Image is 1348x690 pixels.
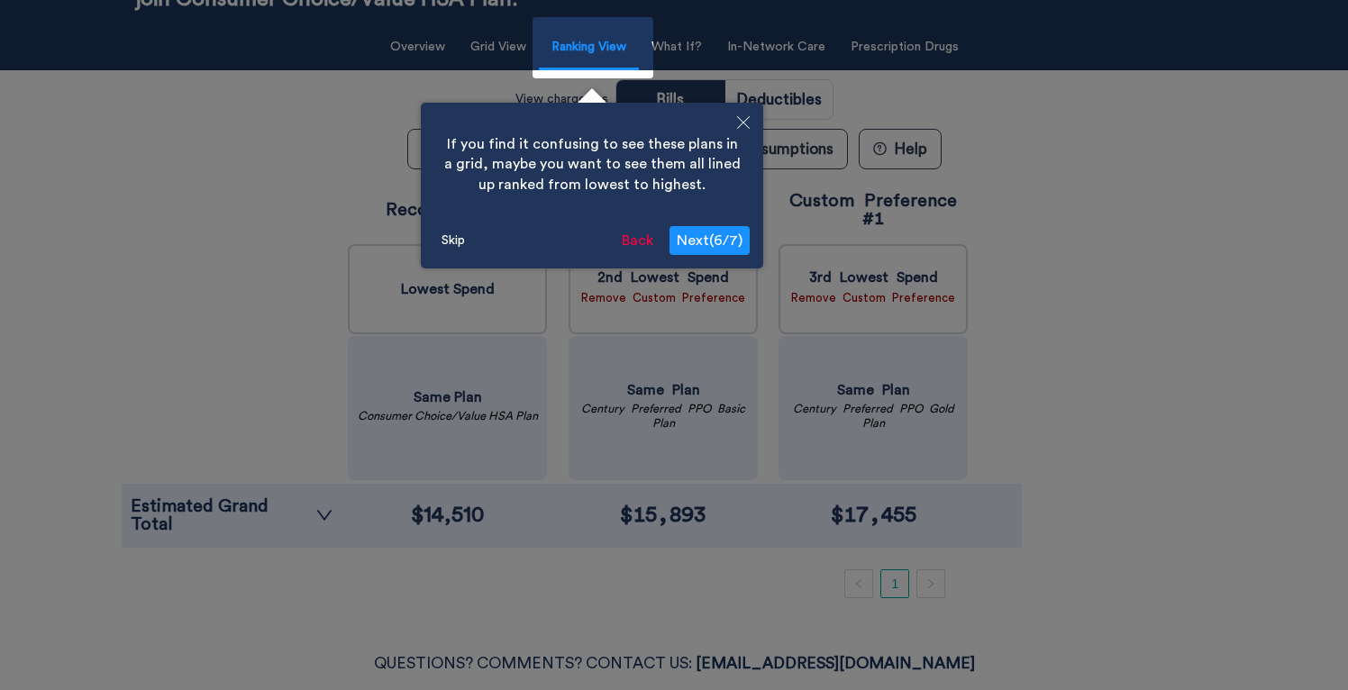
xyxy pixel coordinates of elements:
[677,233,742,248] span: Next ( 6 / 7 )
[434,227,472,254] button: Skip
[669,226,750,255] button: Next
[434,116,750,213] div: If you find it confusing to see these plans in a grid, maybe you want to see them all lined up ra...
[724,103,763,145] button: Close
[615,226,660,255] button: Back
